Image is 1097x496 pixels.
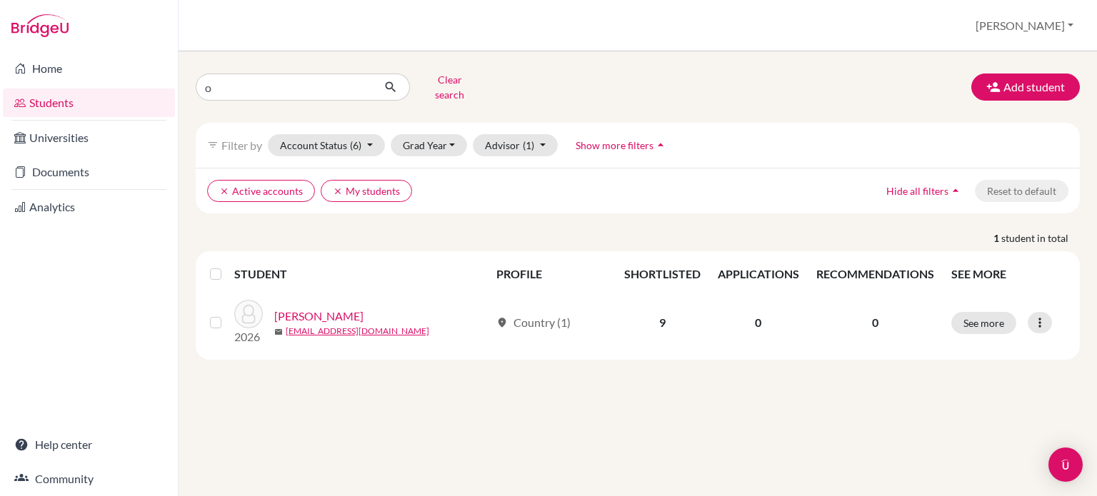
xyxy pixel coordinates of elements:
span: mail [274,328,283,336]
td: 0 [709,291,808,354]
button: Hide all filtersarrow_drop_up [874,180,975,202]
a: [PERSON_NAME] [274,308,364,325]
button: Reset to default [975,180,1068,202]
a: Documents [3,158,175,186]
div: Open Intercom Messenger [1048,447,1083,482]
span: location_on [496,317,508,328]
th: STUDENT [234,257,488,291]
span: Hide all filters [886,185,948,197]
i: clear [219,186,229,196]
th: SEE MORE [943,257,1074,291]
th: APPLICATIONS [709,257,808,291]
img: Bridge-U [11,14,69,37]
i: clear [333,186,343,196]
a: [EMAIL_ADDRESS][DOMAIN_NAME] [286,325,429,338]
div: Country (1) [496,314,571,331]
th: SHORTLISTED [616,257,709,291]
p: 0 [816,314,934,331]
button: Add student [971,74,1080,101]
span: Filter by [221,138,262,152]
span: Show more filters [576,139,653,151]
button: See more [951,312,1016,334]
button: Clear search [410,69,489,106]
a: Home [3,54,175,83]
span: (6) [350,139,361,151]
button: clearActive accounts [207,180,315,202]
td: 9 [616,291,709,354]
button: clearMy students [321,180,412,202]
a: Help center [3,430,175,459]
th: PROFILE [488,257,616,291]
a: Students [3,88,175,117]
th: RECOMMENDATIONS [808,257,943,291]
button: Show more filtersarrow_drop_up [563,134,680,156]
a: Universities [3,123,175,152]
i: arrow_drop_up [948,183,963,198]
input: Find student by name... [196,74,373,101]
span: student in total [1001,231,1080,246]
button: [PERSON_NAME] [969,12,1080,39]
a: Analytics [3,193,175,221]
i: filter_list [207,139,219,151]
span: (1) [523,139,534,151]
img: Abe, Shun [234,300,263,328]
p: 2026 [234,328,263,345]
i: arrow_drop_up [653,138,668,152]
button: Account Status(6) [268,134,385,156]
button: Advisor(1) [473,134,558,156]
a: Community [3,465,175,493]
strong: 1 [993,231,1001,246]
button: Grad Year [391,134,468,156]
